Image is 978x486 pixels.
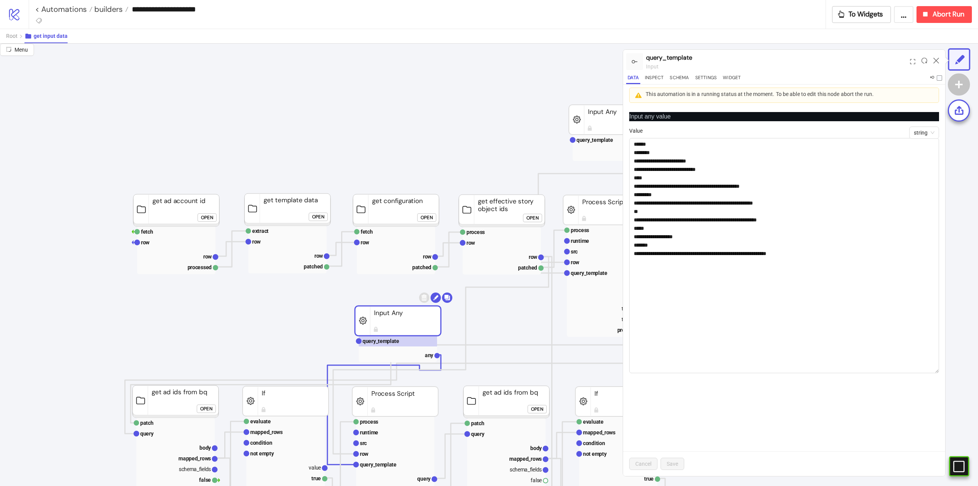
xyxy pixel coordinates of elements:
button: Inspect [643,74,665,84]
text: process [571,227,589,233]
text: schema_fields [179,466,211,472]
text: not empty [250,450,274,457]
span: Menu [15,47,28,53]
span: Abort Run [933,10,964,19]
div: Open [531,405,543,413]
div: Open [200,404,212,413]
text: row [314,253,323,259]
text: patch [140,420,154,426]
span: To Widgets [848,10,883,19]
a: builders [92,5,128,13]
text: body [199,445,211,451]
span: radius-bottomright [6,47,11,52]
button: Open [198,213,217,222]
text: query [417,476,431,482]
div: Open [201,213,213,222]
span: string [914,127,934,138]
text: runtime [360,429,378,436]
text: row [529,254,538,260]
button: Abort Run [916,6,972,23]
span: builders [92,4,123,14]
button: To Widgets [832,6,891,23]
text: runtime [571,238,589,244]
text: fetch [361,229,373,235]
text: mapped_rows [583,429,615,436]
text: row [252,239,261,245]
text: row [571,259,580,265]
button: Open [417,213,436,222]
span: get input data [34,33,68,39]
button: Widget [721,74,742,84]
text: row [360,451,369,457]
textarea: Value [629,138,939,373]
div: Open [526,213,539,222]
text: query_template [363,338,399,344]
text: schema_fields [510,466,542,473]
text: query [471,431,485,437]
button: Root [6,29,24,43]
text: src [360,440,367,446]
text: any [425,352,434,358]
button: Open [528,405,547,413]
p: Input any value [629,112,939,121]
text: evaluate [583,419,604,425]
text: value [309,465,321,471]
text: query_template [571,270,607,276]
text: evaluate [250,418,271,424]
text: query [140,431,154,437]
button: ... [894,6,913,23]
text: mapped_rows [250,429,283,435]
text: row [423,254,432,260]
text: mapped_rows [509,456,542,462]
button: get input data [24,29,68,43]
div: input [646,62,907,71]
span: Root [6,33,18,39]
div: query_template [646,53,907,62]
text: row [203,254,212,260]
text: process [360,419,378,425]
button: Schema [668,74,690,84]
label: Value [629,127,648,135]
text: condition [250,440,272,446]
text: extract [252,228,269,234]
div: Open [421,213,433,222]
button: Open [197,405,216,413]
text: row [141,239,150,245]
div: Open [312,212,324,221]
text: row [361,239,369,245]
text: query_template [360,462,397,468]
text: patch [471,420,484,426]
button: Open [523,214,542,222]
button: Data [626,74,640,84]
text: process [466,229,485,235]
text: body [530,445,542,451]
a: < Automations [35,5,92,13]
button: Settings [694,74,719,84]
text: row [466,240,475,246]
button: Open [309,213,328,221]
text: src [571,249,578,255]
text: mapped_rows [178,455,211,462]
button: Cancel [629,458,657,470]
text: query_template [576,137,613,143]
text: condition [583,440,605,446]
button: Save [661,458,684,470]
text: not empty [583,451,607,457]
span: expand [910,59,915,64]
text: fetch [141,229,153,235]
div: This automation is in a running status at the moment. To be able to edit this node abort the run. [646,91,926,99]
